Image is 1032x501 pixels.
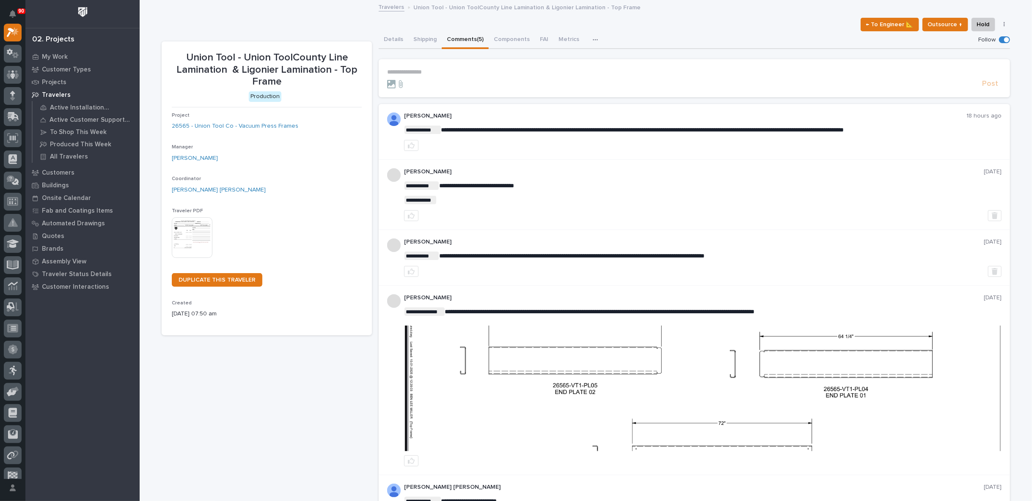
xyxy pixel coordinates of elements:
[172,145,193,150] span: Manager
[249,91,281,102] div: Production
[404,168,984,175] p: [PERSON_NAME]
[861,18,919,31] button: ← To Engineer 📐
[387,484,401,497] img: AD_cMMRcK_lR-hunIWE1GUPcUjzJ19X9Uk7D-9skk6qMORDJB_ZroAFOMmnE07bDdh4EHUMJPuIZ72TfOWJm2e1TqCAEecOOP...
[404,294,984,301] p: [PERSON_NAME]
[404,238,984,246] p: [PERSON_NAME]
[42,79,66,86] p: Projects
[25,204,140,217] a: Fab and Coatings Items
[42,220,105,227] p: Automated Drawings
[25,255,140,268] a: Assembly View
[172,273,262,287] a: DUPLICATE THIS TRAVELER
[404,112,966,120] p: [PERSON_NAME]
[984,168,1002,175] p: [DATE]
[42,283,109,291] p: Customer Interactions
[988,210,1002,221] button: Delete post
[42,182,69,189] p: Buildings
[33,114,140,126] a: Active Customer Support Travelers
[535,31,553,49] button: FAI
[32,35,74,44] div: 02. Projects
[50,129,107,136] p: To Shop This Week
[553,31,584,49] button: Metrics
[379,31,408,49] button: Details
[172,154,218,163] a: [PERSON_NAME]
[42,91,71,99] p: Travelers
[984,484,1002,491] p: [DATE]
[979,79,1002,89] button: Post
[172,52,362,88] p: Union Tool - Union ToolCounty Line Lamination & Ligonier Lamination - Top Frame
[25,50,140,63] a: My Work
[42,53,68,61] p: My Work
[25,76,140,88] a: Projects
[928,19,963,30] span: Outsource ↑
[404,140,418,151] button: like this post
[33,126,140,138] a: To Shop This Week
[172,113,190,118] span: Project
[42,207,113,215] p: Fab and Coatings Items
[25,166,140,179] a: Customers
[25,192,140,204] a: Onsite Calendar
[408,31,442,49] button: Shipping
[42,66,91,74] p: Customer Types
[966,112,1002,120] p: 18 hours ago
[172,176,201,181] span: Coordinator
[25,230,140,242] a: Quotes
[42,271,112,278] p: Traveler Status Details
[25,179,140,192] a: Buildings
[42,194,91,202] p: Onsite Calendar
[42,169,74,177] p: Customers
[172,186,266,194] a: [PERSON_NAME] [PERSON_NAME]
[984,294,1002,301] p: [DATE]
[172,309,362,318] p: [DATE] 07:50 am
[387,112,401,126] img: AOh14GjpcA6ydKGAvwfezp8OhN30Q3_1BHk5lQOeczEvCIoEuGETHm2tT-JUDAHyqffuBe4ae2BInEDZwLlH3tcCd_oYlV_i4...
[25,242,140,255] a: Brands
[922,18,968,31] button: Outsource ↑
[25,88,140,101] a: Travelers
[866,19,914,30] span: ← To Engineer 📐
[414,2,641,11] p: Union Tool - Union ToolCounty Line Lamination & Ligonier Lamination - Top Frame
[33,101,140,113] a: Active Installation Travelers
[50,116,133,124] p: Active Customer Support Travelers
[42,245,63,253] p: Brands
[25,268,140,280] a: Traveler Status Details
[33,138,140,150] a: Produced This Week
[50,153,88,161] p: All Travelers
[404,266,418,277] button: like this post
[978,36,996,44] p: Follow
[42,233,64,240] p: Quotes
[404,484,984,491] p: [PERSON_NAME] [PERSON_NAME]
[988,266,1002,277] button: Delete post
[25,217,140,230] a: Automated Drawings
[172,208,203,214] span: Traveler PDF
[25,280,140,293] a: Customer Interactions
[404,455,418,466] button: like this post
[179,277,256,283] span: DUPLICATE THIS TRAVELER
[984,238,1002,246] p: [DATE]
[971,18,995,31] button: Hold
[4,5,22,23] button: Notifications
[25,63,140,76] a: Customer Types
[379,2,405,11] a: Travelers
[19,8,24,14] p: 90
[982,79,998,89] span: Post
[50,141,111,148] p: Produced This Week
[977,19,990,30] span: Hold
[489,31,535,49] button: Components
[442,31,489,49] button: Comments (5)
[404,210,418,221] button: like this post
[50,104,133,112] p: Active Installation Travelers
[172,122,298,131] a: 26565 - Union Tool Co - Vacuum Press Frames
[11,10,22,24] div: Notifications90
[172,301,192,306] span: Created
[33,151,140,162] a: All Travelers
[75,4,91,20] img: Workspace Logo
[42,258,86,266] p: Assembly View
